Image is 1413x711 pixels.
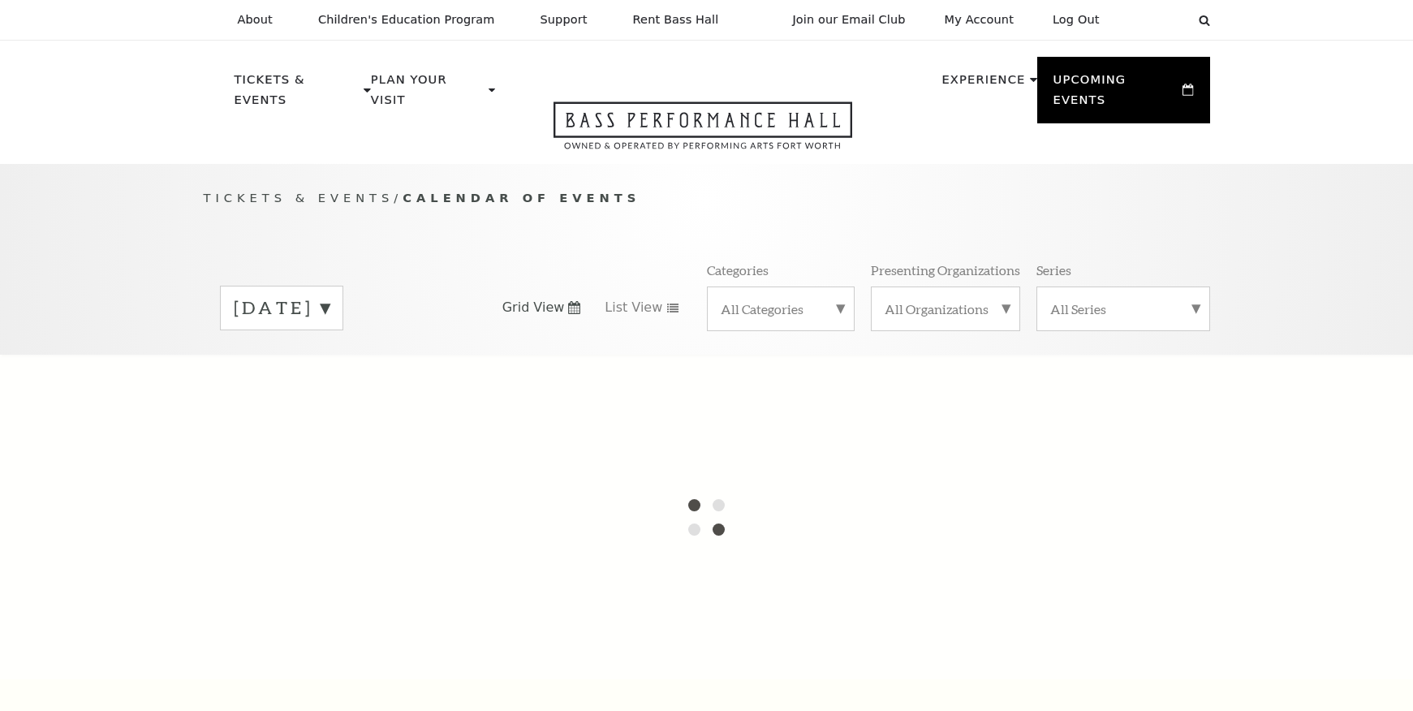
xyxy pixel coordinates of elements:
span: List View [605,299,662,317]
p: Upcoming Events [1053,70,1179,119]
span: Grid View [502,299,565,317]
p: / [204,188,1210,209]
p: Series [1036,261,1071,278]
p: Presenting Organizations [871,261,1020,278]
label: All Series [1050,300,1196,317]
span: Calendar of Events [403,191,640,205]
p: Rent Bass Hall [633,13,719,27]
p: About [238,13,273,27]
select: Select: [1126,12,1183,28]
p: Children's Education Program [318,13,495,27]
p: Tickets & Events [235,70,360,119]
label: All Categories [721,300,841,317]
span: Tickets & Events [204,191,394,205]
p: Support [541,13,588,27]
label: All Organizations [885,300,1006,317]
p: Plan Your Visit [371,70,485,119]
p: Categories [707,261,769,278]
p: Experience [941,70,1025,99]
label: [DATE] [234,295,330,321]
